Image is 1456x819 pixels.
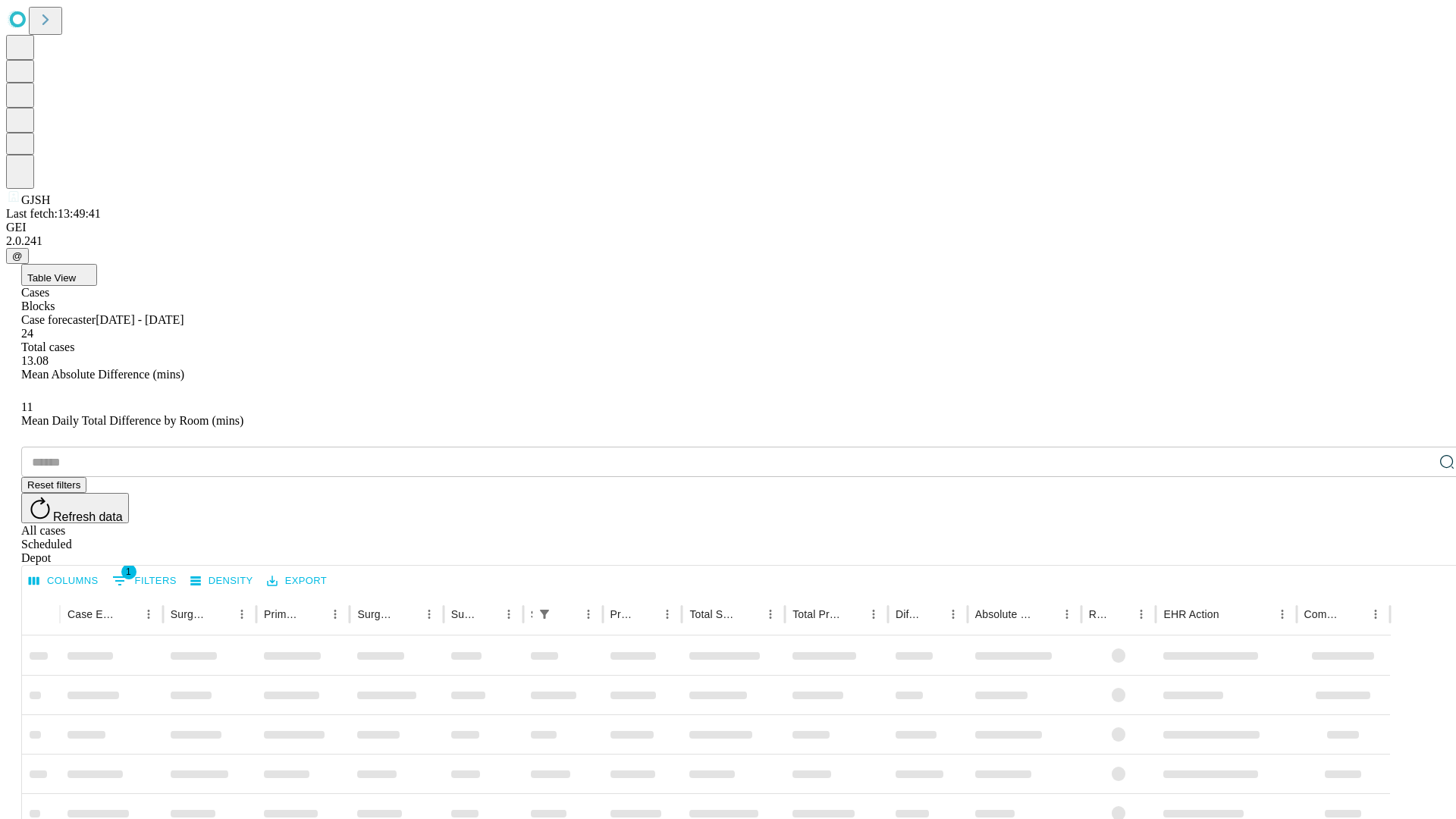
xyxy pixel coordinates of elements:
button: Menu [419,604,440,625]
div: Scheduled In Room Duration [531,608,532,620]
span: 11 [21,400,33,413]
button: Sort [1344,604,1365,625]
button: Sort [117,604,138,625]
div: Comments [1304,608,1342,620]
button: Sort [303,604,325,625]
span: Refresh data [53,510,123,523]
span: 24 [21,327,33,340]
span: [DATE] - [DATE] [96,313,184,326]
span: Table View [27,272,76,284]
button: Menu [657,604,678,625]
span: @ [12,250,23,262]
button: Menu [943,604,964,625]
button: Sort [1109,604,1131,625]
span: Last fetch: 13:49:41 [6,207,101,220]
button: Menu [1272,604,1293,625]
button: Table View [21,264,97,286]
div: Predicted In Room Duration [610,608,635,620]
span: Case forecaster [21,313,96,326]
button: Menu [498,604,519,625]
span: Mean Daily Total Difference by Room (mins) [21,414,243,427]
button: Sort [739,604,760,625]
div: Difference [896,608,920,620]
button: Show filters [534,604,555,625]
button: Menu [1365,604,1386,625]
div: Total Predicted Duration [792,608,840,620]
button: Menu [760,604,781,625]
div: Absolute Difference [975,608,1034,620]
button: Sort [210,604,231,625]
button: Menu [138,604,159,625]
button: Sort [842,604,863,625]
button: Select columns [25,570,102,593]
div: GEI [6,221,1450,234]
button: Sort [1221,604,1242,625]
button: Sort [477,604,498,625]
span: Total cases [21,340,74,353]
div: EHR Action [1163,608,1219,620]
button: Menu [325,604,346,625]
div: 2.0.241 [6,234,1450,248]
button: Menu [231,604,253,625]
button: Menu [863,604,884,625]
div: Surgery Name [357,608,395,620]
button: Density [187,570,257,593]
div: Case Epic Id [67,608,115,620]
div: Resolved in EHR [1089,608,1109,620]
button: Sort [1035,604,1056,625]
button: Export [263,570,331,593]
button: Menu [1131,604,1152,625]
div: Primary Service [264,608,302,620]
div: Total Scheduled Duration [689,608,737,620]
button: Menu [578,604,599,625]
span: Mean Absolute Difference (mins) [21,368,184,381]
button: Menu [1056,604,1078,625]
button: Sort [921,604,943,625]
button: Sort [557,604,578,625]
div: 1 active filter [534,604,555,625]
span: Reset filters [27,479,80,491]
span: 1 [121,564,136,579]
button: Reset filters [21,477,86,493]
span: GJSH [21,193,50,206]
div: Surgeon Name [171,608,209,620]
button: Sort [635,604,657,625]
button: Show filters [108,569,180,593]
button: Refresh data [21,493,129,523]
span: 13.08 [21,354,49,367]
button: Sort [397,604,419,625]
div: Surgery Date [451,608,475,620]
button: @ [6,248,29,264]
